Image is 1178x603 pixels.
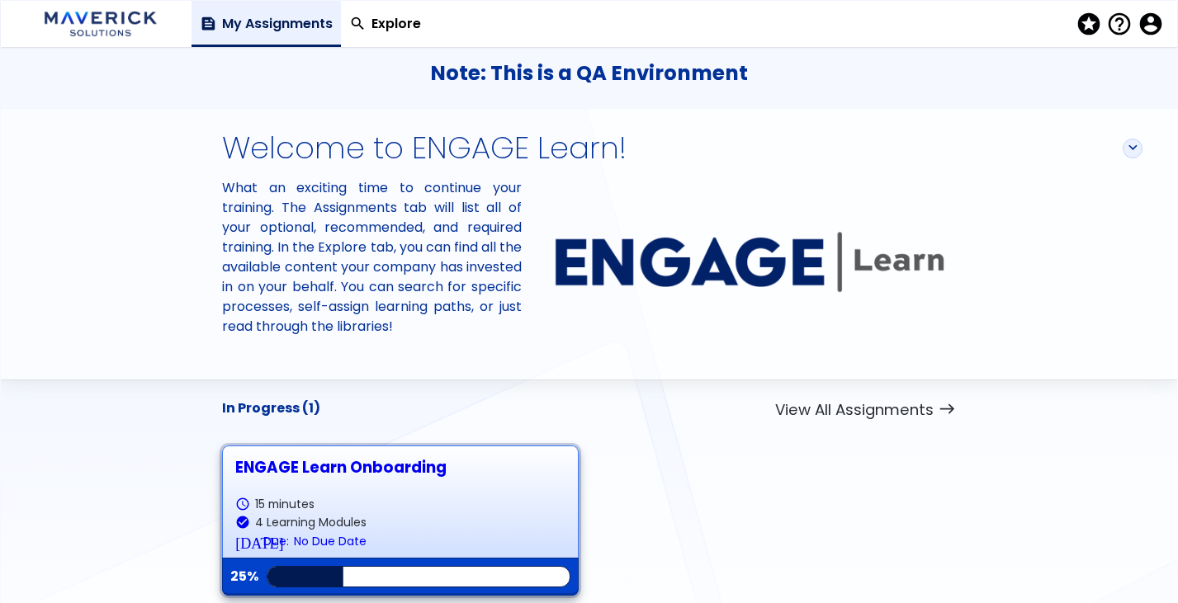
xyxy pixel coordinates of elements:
[222,401,320,416] h5: In Progress (1)
[235,516,250,529] span: check_circle
[349,16,367,32] span: search
[1138,12,1161,36] button: Account
[775,401,956,424] a: View All Assignmentseast
[230,566,258,587] span: 25%
[39,6,163,42] img: Logo
[1,62,1177,85] h3: Note: This is a QA Environment
[235,459,565,476] div: ENGAGE Learn Onboarding
[1124,140,1142,156] span: expand_more
[263,535,289,548] div: Due:
[235,497,250,511] span: schedule
[341,1,429,47] a: Explore
[200,16,217,32] span: feed
[543,225,956,298] img: organization banner
[1106,12,1138,36] button: Help
[235,459,565,582] a: ENGAGE Learn Onboardingschedule15 minutescheck_circle4 Learning Modules[DATE]Due:No Due Date25%
[775,401,934,418] div: View All Assignments
[1138,12,1161,36] span: account
[939,402,956,417] span: east
[222,178,522,337] div: What an exciting time to continue your training. The Assignments tab will list all of your option...
[294,535,367,548] div: No Due Date
[192,1,1169,47] nav: Navigation Links
[255,516,367,529] span: 4 Learning Modules
[1076,7,1107,41] button: stars
[235,535,258,548] span: [DATE]
[1106,12,1129,36] span: help
[1076,12,1099,36] span: stars
[192,1,341,47] a: My Assignments
[255,497,315,511] span: 15 minutes
[222,130,627,166] h1: Welcome to ENGAGE Learn!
